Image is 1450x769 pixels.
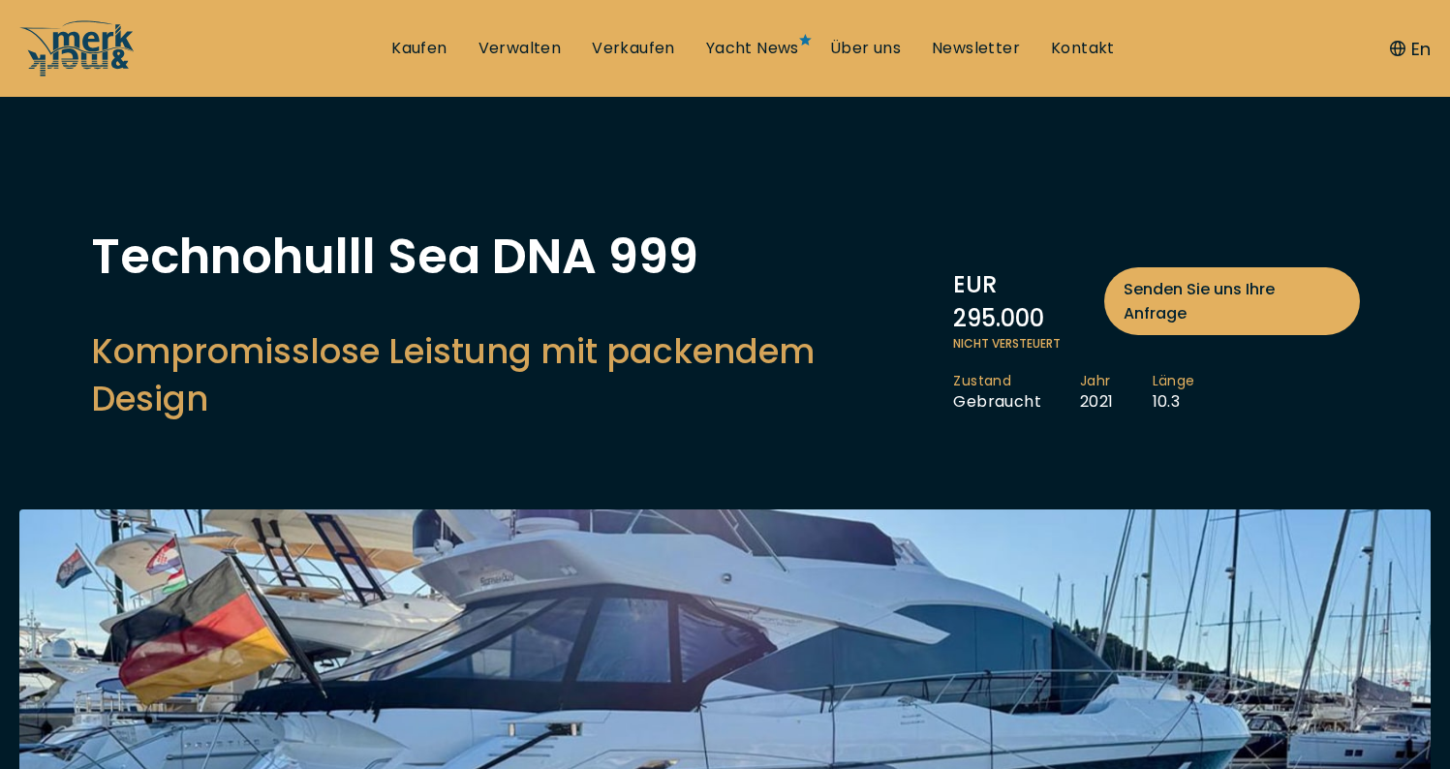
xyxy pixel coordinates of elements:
[1104,267,1359,335] a: Senden Sie uns Ihre Anfrage
[1080,372,1153,413] li: 2021
[953,335,1359,353] span: Nicht versteuert
[1124,277,1340,325] span: Senden Sie uns Ihre Anfrage
[932,38,1020,59] a: Newsletter
[953,267,1359,335] div: EUR 295.000
[592,38,675,59] a: Verkaufen
[953,372,1041,391] span: Zustand
[1153,372,1234,413] li: 10.3
[478,38,562,59] a: Verwalten
[1080,372,1114,391] span: Jahr
[1390,36,1431,62] button: En
[391,38,447,59] a: Kaufen
[91,232,935,281] h1: Technohulll Sea DNA 999
[830,38,901,59] a: Über uns
[91,327,935,422] h2: Kompromisslose Leistung mit packendem Design
[706,38,799,59] a: Yacht News
[953,372,1080,413] li: Gebraucht
[1153,372,1195,391] span: Länge
[1051,38,1115,59] a: Kontakt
